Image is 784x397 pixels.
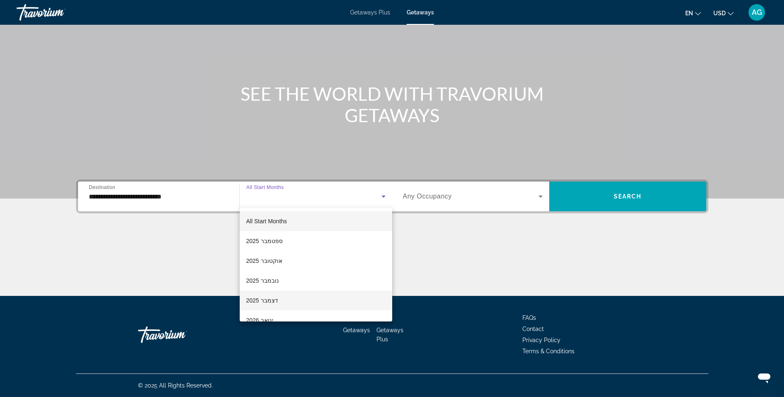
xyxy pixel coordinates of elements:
[246,295,278,305] span: דצמבר 2025
[246,315,273,325] span: ינואר 2026
[246,256,282,266] span: אוקטובר 2025
[246,218,287,224] span: All Start Months
[246,236,283,246] span: ספטמבר 2025
[751,364,777,390] iframe: לחצן לפתיחת חלון הודעות הטקסט
[246,276,279,286] span: נובמבר 2025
